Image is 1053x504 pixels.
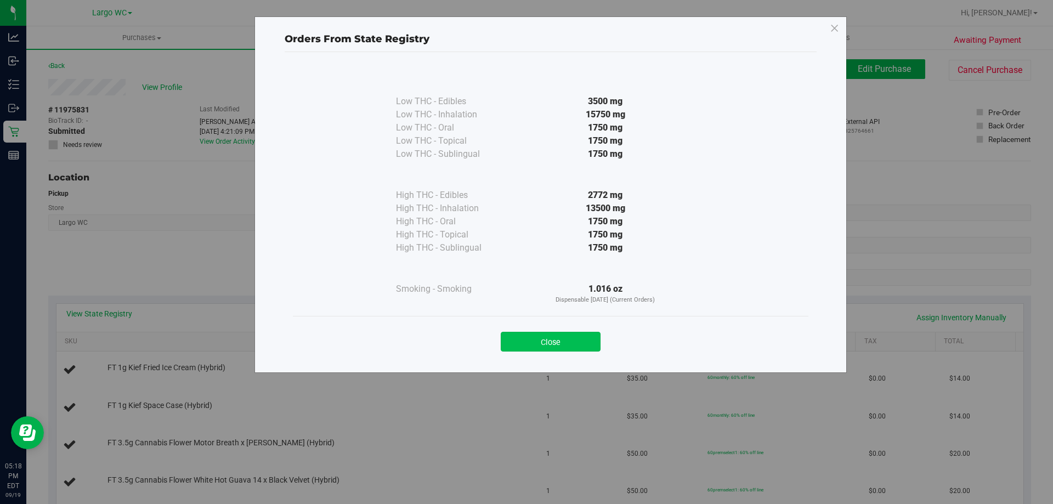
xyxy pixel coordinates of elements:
[506,148,705,161] div: 1750 mg
[506,189,705,202] div: 2772 mg
[396,134,506,148] div: Low THC - Topical
[396,202,506,215] div: High THC - Inhalation
[396,228,506,241] div: High THC - Topical
[506,241,705,254] div: 1750 mg
[506,282,705,305] div: 1.016 oz
[506,134,705,148] div: 1750 mg
[396,148,506,161] div: Low THC - Sublingual
[506,95,705,108] div: 3500 mg
[396,215,506,228] div: High THC - Oral
[506,296,705,305] p: Dispensable [DATE] (Current Orders)
[396,189,506,202] div: High THC - Edibles
[396,241,506,254] div: High THC - Sublingual
[11,416,44,449] iframe: Resource center
[396,282,506,296] div: Smoking - Smoking
[506,202,705,215] div: 13500 mg
[396,95,506,108] div: Low THC - Edibles
[506,108,705,121] div: 15750 mg
[396,121,506,134] div: Low THC - Oral
[285,33,429,45] span: Orders From State Registry
[506,228,705,241] div: 1750 mg
[396,108,506,121] div: Low THC - Inhalation
[506,215,705,228] div: 1750 mg
[506,121,705,134] div: 1750 mg
[501,332,601,352] button: Close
